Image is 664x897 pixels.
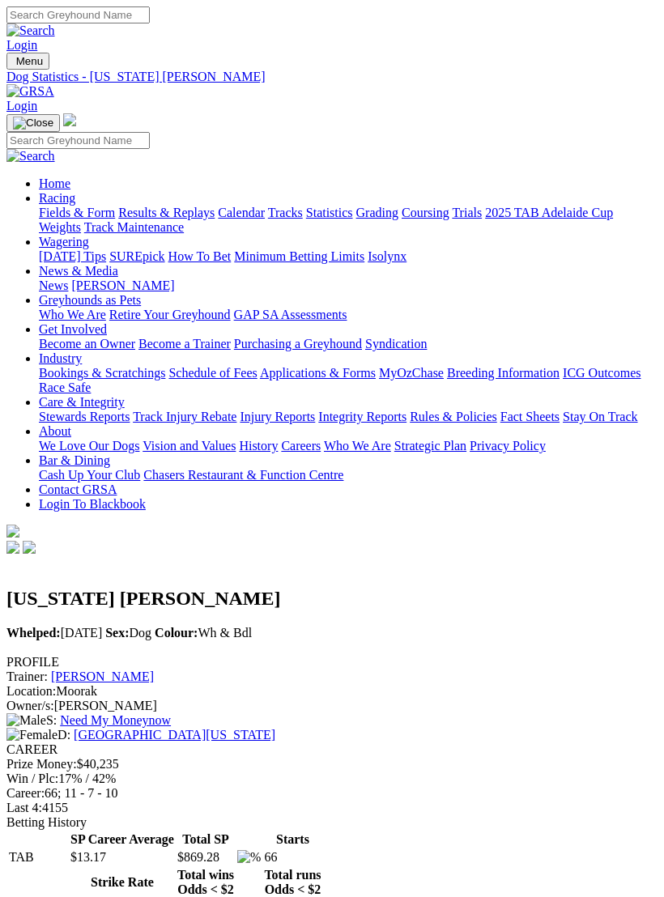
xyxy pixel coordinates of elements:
[6,84,54,99] img: GRSA
[368,249,406,263] a: Isolynx
[263,849,321,865] td: 66
[177,831,235,848] th: Total SP
[6,757,658,772] div: $40,235
[39,483,117,496] a: Contact GRSA
[143,439,236,453] a: Vision and Values
[234,337,362,351] a: Purchasing a Greyhound
[6,757,77,771] span: Prize Money:
[379,366,444,380] a: MyOzChase
[237,850,261,865] img: %
[365,337,427,351] a: Syndication
[133,410,236,423] a: Track Injury Rebate
[6,670,48,683] span: Trainer:
[6,114,60,132] button: Toggle navigation
[239,439,278,453] a: History
[8,849,68,865] td: TAB
[13,117,53,130] img: Close
[324,439,391,453] a: Who We Are
[6,786,45,800] span: Career:
[70,831,175,848] th: SP Career Average
[155,626,198,640] b: Colour:
[447,366,560,380] a: Breeding Information
[39,278,658,293] div: News & Media
[63,113,76,126] img: logo-grsa-white.png
[39,337,135,351] a: Become an Owner
[39,220,81,234] a: Weights
[109,249,164,263] a: SUREpick
[39,278,68,292] a: News
[6,70,658,84] a: Dog Statistics - [US_STATE] [PERSON_NAME]
[6,626,61,640] b: Whelped:
[39,380,91,394] a: Race Safe
[6,772,658,786] div: 17% / 42%
[39,366,165,380] a: Bookings & Scratchings
[39,468,140,482] a: Cash Up Your Club
[39,453,110,467] a: Bar & Dining
[109,308,231,321] a: Retire Your Greyhound
[6,38,37,52] a: Login
[452,206,482,219] a: Trials
[71,278,174,292] a: [PERSON_NAME]
[39,395,125,409] a: Care & Integrity
[6,728,70,742] span: D:
[39,308,106,321] a: Who We Are
[39,308,658,322] div: Greyhounds as Pets
[234,249,364,263] a: Minimum Betting Limits
[485,206,613,219] a: 2025 TAB Adelaide Cup
[39,351,82,365] a: Industry
[39,439,139,453] a: We Love Our Dogs
[240,410,315,423] a: Injury Reports
[394,439,466,453] a: Strategic Plan
[6,541,19,554] img: facebook.svg
[306,206,353,219] a: Statistics
[6,149,55,164] img: Search
[39,410,658,424] div: Care & Integrity
[39,322,107,336] a: Get Involved
[23,541,36,554] img: twitter.svg
[6,801,658,815] div: 4155
[39,235,89,249] a: Wagering
[39,497,146,511] a: Login To Blackbook
[39,366,658,395] div: Industry
[6,699,658,713] div: [PERSON_NAME]
[402,206,449,219] a: Coursing
[39,468,658,483] div: Bar & Dining
[6,742,658,757] div: CAREER
[6,713,46,728] img: Male
[6,728,57,742] img: Female
[410,410,497,423] a: Rules & Policies
[6,786,658,801] div: 66; 11 - 7 - 10
[6,53,49,70] button: Toggle navigation
[39,206,115,219] a: Fields & Form
[6,713,57,727] span: S:
[263,831,321,848] th: Starts
[6,99,37,113] a: Login
[563,410,637,423] a: Stay On Track
[6,655,658,670] div: PROFILE
[356,206,398,219] a: Grading
[118,206,215,219] a: Results & Replays
[39,264,118,278] a: News & Media
[500,410,560,423] a: Fact Sheets
[6,23,55,38] img: Search
[6,132,150,149] input: Search
[6,626,102,640] span: [DATE]
[6,6,150,23] input: Search
[6,772,58,785] span: Win / Plc:
[74,728,275,742] a: [GEOGRAPHIC_DATA][US_STATE]
[318,410,406,423] a: Integrity Reports
[39,249,106,263] a: [DATE] Tips
[6,684,56,698] span: Location:
[168,366,257,380] a: Schedule of Fees
[234,308,347,321] a: GAP SA Assessments
[39,191,75,205] a: Racing
[39,176,70,190] a: Home
[6,588,658,610] h2: [US_STATE] [PERSON_NAME]
[177,849,235,865] td: $869.28
[39,410,130,423] a: Stewards Reports
[470,439,546,453] a: Privacy Policy
[260,366,376,380] a: Applications & Forms
[84,220,184,234] a: Track Maintenance
[6,525,19,538] img: logo-grsa-white.png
